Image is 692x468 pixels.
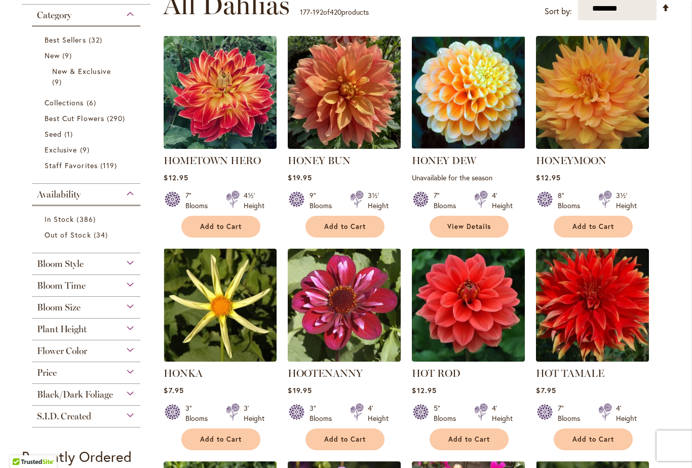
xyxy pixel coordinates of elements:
p: Unavailable for the season [412,173,525,182]
span: Add to Cart [324,435,366,444]
a: New &amp; Exclusive [52,66,123,87]
span: 420 [330,7,341,17]
span: New & Exclusive [52,66,111,76]
a: Out of Stock 34 [45,229,130,240]
span: $19.95 [288,385,312,395]
a: Best Sellers [45,34,130,45]
img: Hot Tamale [536,249,649,362]
span: 34 [94,229,110,240]
span: 290 [107,113,128,124]
button: Add to Cart [430,428,509,450]
span: Add to Cart [572,222,614,231]
span: In Stock [45,214,74,224]
img: HOOTENANNY [288,249,401,362]
div: 9" Blooms [310,190,338,211]
a: Collections [45,97,130,108]
span: 192 [313,7,323,17]
div: 3" Blooms [185,403,214,423]
a: HONEY DEW [412,154,476,167]
span: 32 [89,34,105,45]
img: HOMETOWN HERO [164,36,277,149]
div: 7" Blooms [434,190,462,211]
span: Add to Cart [448,435,490,444]
div: 4' Height [492,403,513,423]
strong: Recently Ordered [22,447,132,466]
img: Honey Bun [288,36,401,149]
img: HONKA [164,249,277,362]
div: 3' Height [244,403,264,423]
span: Best Sellers [45,35,86,45]
span: Add to Cart [200,222,242,231]
span: 119 [100,160,120,171]
div: 4½' Height [244,190,264,211]
span: Add to Cart [200,435,242,444]
span: Add to Cart [572,435,614,444]
div: 4' Height [492,190,513,211]
a: HONEYMOON [536,154,606,167]
span: Staff Favorites [45,161,98,170]
span: S.I.D. Created [37,411,91,422]
a: Exclusive [45,144,130,155]
span: $7.95 [536,385,556,395]
span: Bloom Size [37,302,81,313]
a: HOMETOWN HERO [164,154,261,167]
a: HOMETOWN HERO [164,141,277,151]
span: $12.95 [412,385,436,395]
span: 9 [52,76,64,87]
span: 9 [62,50,74,61]
span: View Details [447,222,491,231]
span: Availability [37,189,81,200]
div: 8" Blooms [558,190,586,211]
div: 3½' Height [616,190,637,211]
span: 177 [300,7,310,17]
a: Honeymoon [536,141,649,151]
span: $12.95 [164,173,188,182]
img: Honeymoon [536,36,649,149]
span: $7.95 [164,385,183,395]
iframe: Launch Accessibility Center [8,432,36,460]
span: 386 [76,214,98,224]
a: Hot Tamale [536,354,649,364]
a: HOT TAMALE [536,367,604,379]
button: Add to Cart [181,216,260,238]
span: Bloom Time [37,280,86,291]
label: Sort by: [545,2,572,21]
span: Exclusive [45,145,77,154]
span: Category [37,10,71,21]
button: Add to Cart [305,216,385,238]
div: 4' Height [616,403,637,423]
a: In Stock 386 [45,214,130,224]
span: $12.95 [536,173,560,182]
button: Add to Cart [554,216,633,238]
span: Best Cut Flowers [45,113,104,123]
span: $19.95 [288,173,312,182]
button: Add to Cart [305,428,385,450]
a: Honey Dew [412,141,525,151]
span: Plant Height [37,324,87,335]
a: HOOTENANNY [288,367,363,379]
span: Flower Color [37,345,87,357]
a: HONKA [164,367,203,379]
div: 7" Blooms [185,190,214,211]
span: New [45,51,60,60]
button: Add to Cart [554,428,633,450]
a: Seed [45,129,130,139]
span: Seed [45,129,62,139]
span: Add to Cart [324,222,366,231]
a: HONEY BUN [288,154,351,167]
a: HOOTENANNY [288,354,401,364]
span: 6 [87,97,99,108]
span: Black/Dark Foliage [37,389,113,400]
a: Best Cut Flowers [45,113,130,124]
a: HONKA [164,354,277,364]
span: Bloom Style [37,258,84,269]
img: Honey Dew [412,36,525,149]
div: 7" Blooms [558,403,586,423]
a: Staff Favorites [45,160,130,171]
div: 3½' Height [368,190,389,211]
span: Collections [45,98,84,107]
span: Price [37,367,57,378]
a: View Details [430,216,509,238]
button: Add to Cart [181,428,260,450]
span: Out of Stock [45,230,91,240]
